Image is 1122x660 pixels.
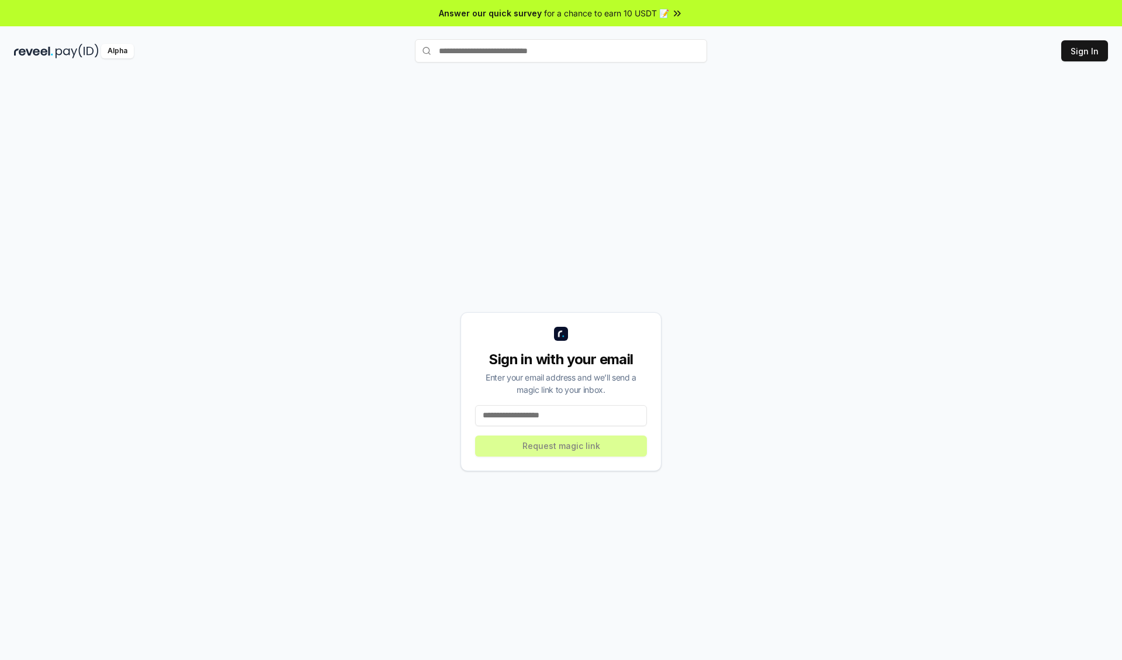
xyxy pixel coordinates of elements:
button: Sign In [1061,40,1108,61]
div: Alpha [101,44,134,58]
span: for a chance to earn 10 USDT 📝 [544,7,669,19]
div: Sign in with your email [475,350,647,369]
img: reveel_dark [14,44,53,58]
img: logo_small [554,327,568,341]
span: Answer our quick survey [439,7,542,19]
img: pay_id [56,44,99,58]
div: Enter your email address and we’ll send a magic link to your inbox. [475,371,647,396]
